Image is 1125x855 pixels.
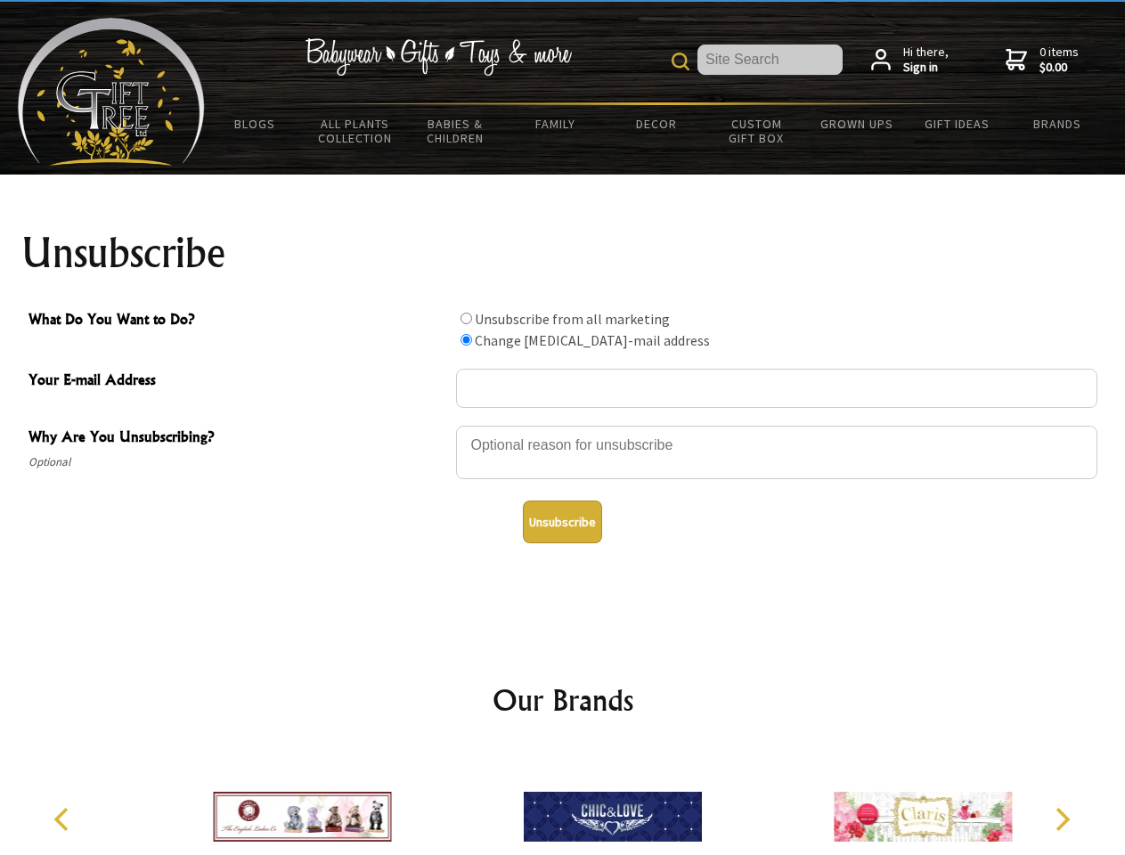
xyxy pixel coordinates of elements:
a: Custom Gift Box [706,105,807,157]
a: Grown Ups [806,105,907,142]
strong: $0.00 [1039,60,1079,76]
img: Babyware - Gifts - Toys and more... [18,18,205,166]
span: Your E-mail Address [29,369,447,395]
a: 0 items$0.00 [1006,45,1079,76]
a: All Plants Collection [306,105,406,157]
span: Hi there, [903,45,949,76]
button: Next [1042,800,1081,839]
img: Babywear - Gifts - Toys & more [305,38,572,76]
a: Gift Ideas [907,105,1007,142]
input: Site Search [697,45,843,75]
a: Brands [1007,105,1108,142]
a: BLOGS [205,105,306,142]
label: Change [MEDICAL_DATA]-mail address [475,331,710,349]
h2: Our Brands [36,679,1090,721]
label: Unsubscribe from all marketing [475,310,670,328]
span: Optional [29,452,447,473]
input: What Do You Want to Do? [461,334,472,346]
input: What Do You Want to Do? [461,313,472,324]
a: Decor [606,105,706,142]
input: Your E-mail Address [456,369,1097,408]
strong: Sign in [903,60,949,76]
a: Babies & Children [405,105,506,157]
span: Why Are You Unsubscribing? [29,426,447,452]
textarea: Why Are You Unsubscribing? [456,426,1097,479]
button: Unsubscribe [523,501,602,543]
span: 0 items [1039,44,1079,76]
img: product search [672,53,689,70]
button: Previous [45,800,84,839]
span: What Do You Want to Do? [29,308,447,334]
a: Hi there,Sign in [871,45,949,76]
a: Family [506,105,607,142]
h1: Unsubscribe [21,232,1105,274]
